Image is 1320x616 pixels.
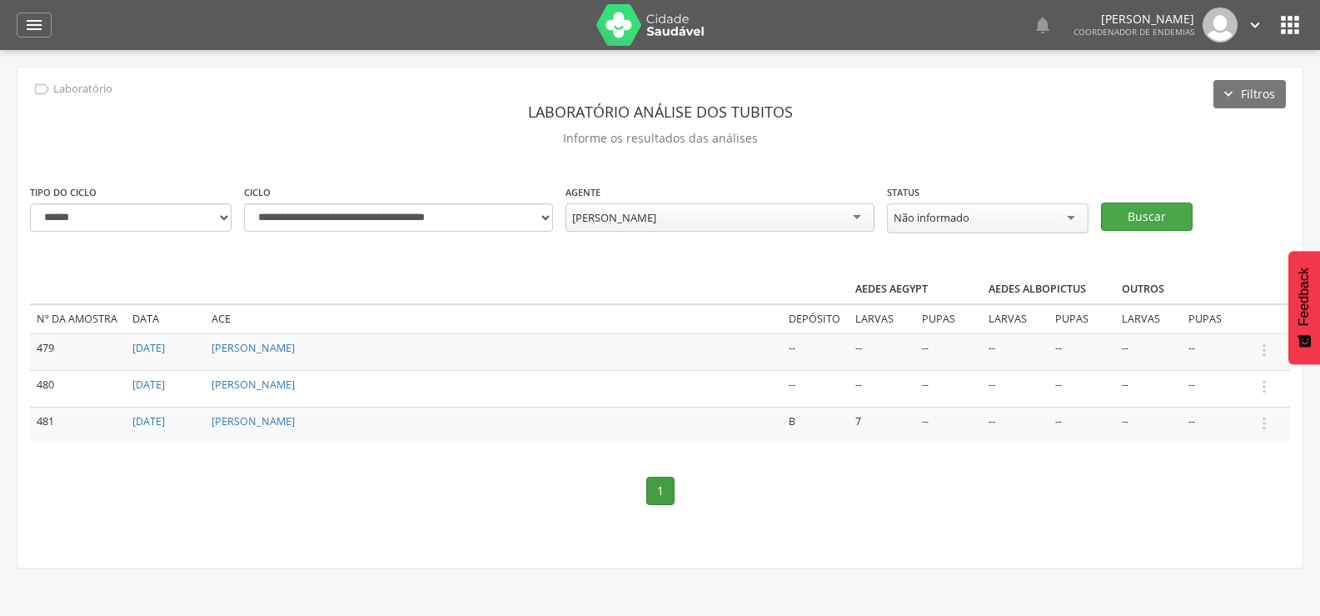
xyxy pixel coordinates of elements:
[646,477,675,505] a: 1
[1115,370,1182,407] td: --
[915,333,982,370] td: --
[1182,304,1248,333] td: Pupas
[212,378,295,392] a: [PERSON_NAME]
[982,275,1115,304] th: Aedes albopictus
[782,407,849,443] td: B
[132,414,165,428] a: [DATE]
[849,370,915,407] td: --
[782,333,849,370] td: --
[782,370,849,407] td: --
[1246,8,1264,43] a: 
[30,407,126,443] td: 481
[1073,13,1194,25] p: [PERSON_NAME]
[32,80,51,98] i: 
[894,210,969,225] div: Não informado
[982,407,1049,443] td: --
[30,333,126,370] td: 479
[1255,414,1273,433] i: 
[1288,251,1320,364] button: Feedback - Mostrar pesquisa
[1255,341,1273,359] i: 
[849,304,915,333] td: Larvas
[1073,26,1194,38] span: Coordenador de Endemias
[30,370,126,407] td: 480
[30,304,126,333] td: Nº da amostra
[572,210,656,225] div: [PERSON_NAME]
[982,333,1049,370] td: --
[1115,304,1182,333] td: Larvas
[205,304,782,333] td: ACE
[1255,378,1273,396] i: 
[30,127,1290,150] p: Informe os resultados das análises
[849,275,982,304] th: Aedes aegypt
[1182,370,1248,407] td: --
[1049,304,1115,333] td: Pupas
[565,186,600,199] label: Agente
[1049,370,1115,407] td: --
[1033,8,1053,43] a: 
[849,407,915,443] td: 7
[212,341,295,355] a: [PERSON_NAME]
[915,407,982,443] td: --
[132,341,165,355] a: [DATE]
[1115,407,1182,443] td: --
[1049,333,1115,370] td: --
[30,97,1290,127] header: Laboratório análise dos tubitos
[244,186,271,199] label: Ciclo
[1101,203,1193,231] button: Buscar
[887,186,919,199] label: Status
[1049,407,1115,443] td: --
[1115,275,1248,304] th: Outros
[915,370,982,407] td: --
[1033,15,1053,35] i: 
[1213,80,1286,108] button: Filtros
[1182,407,1248,443] td: --
[782,304,849,333] td: Depósito
[1115,333,1182,370] td: --
[915,304,982,333] td: Pupas
[24,15,44,35] i: 
[30,186,97,199] label: Tipo do ciclo
[212,414,295,428] a: [PERSON_NAME]
[982,304,1049,333] td: Larvas
[126,304,205,333] td: Data
[1277,12,1303,38] i: 
[1297,268,1312,326] span: Feedback
[1246,16,1264,34] i: 
[849,333,915,370] td: --
[53,83,112,96] p: Laboratório
[17,13,52,38] a: 
[132,378,165,392] a: [DATE]
[1182,333,1248,370] td: --
[982,370,1049,407] td: --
